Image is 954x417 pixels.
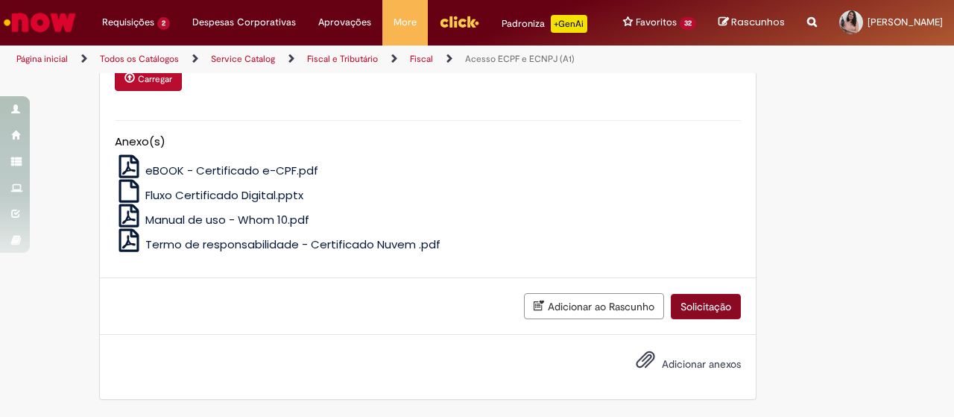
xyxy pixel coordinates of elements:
span: Favoritos [636,15,677,30]
span: Rascunhos [731,15,785,29]
button: Carregar anexo de Certificado [115,66,182,91]
a: Termo de responsabilidade - Certificado Nuvem .pdf [115,236,441,252]
span: Manual de uso - Whom 10.pdf [145,212,309,228]
a: Service Catalog [211,53,275,65]
span: Fluxo Certificado Digital.pptx [145,187,303,203]
img: ServiceNow [1,7,78,37]
button: Adicionar anexos [632,346,659,380]
small: Carregar [138,73,172,85]
span: Termo de responsabilidade - Certificado Nuvem .pdf [145,236,440,252]
span: [PERSON_NAME] [868,16,943,28]
div: Padroniza [502,15,587,33]
a: Fiscal [410,53,433,65]
a: Todos os Catálogos [100,53,179,65]
span: Despesas Corporativas [192,15,296,30]
span: Requisições [102,15,154,30]
a: Fluxo Certificado Digital.pptx [115,187,304,203]
a: Acesso ECPF e ECNPJ (A1) [465,53,575,65]
a: Rascunhos [718,16,785,30]
a: eBOOK - Certificado e-CPF.pdf [115,163,319,178]
a: Página inicial [16,53,68,65]
a: Manual de uso - Whom 10.pdf [115,212,310,228]
span: More [394,15,417,30]
span: 2 [157,17,170,30]
img: click_logo_yellow_360x200.png [439,10,479,33]
h5: Anexo(s) [115,136,741,148]
span: Aprovações [318,15,371,30]
p: +GenAi [551,15,587,33]
span: Adicionar anexos [662,357,741,371]
a: Fiscal e Tributário [307,53,378,65]
span: 32 [680,17,696,30]
ul: Trilhas de página [11,46,625,73]
button: Solicitação [671,294,741,319]
button: Adicionar ao Rascunho [524,293,664,319]
span: eBOOK - Certificado e-CPF.pdf [145,163,318,178]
